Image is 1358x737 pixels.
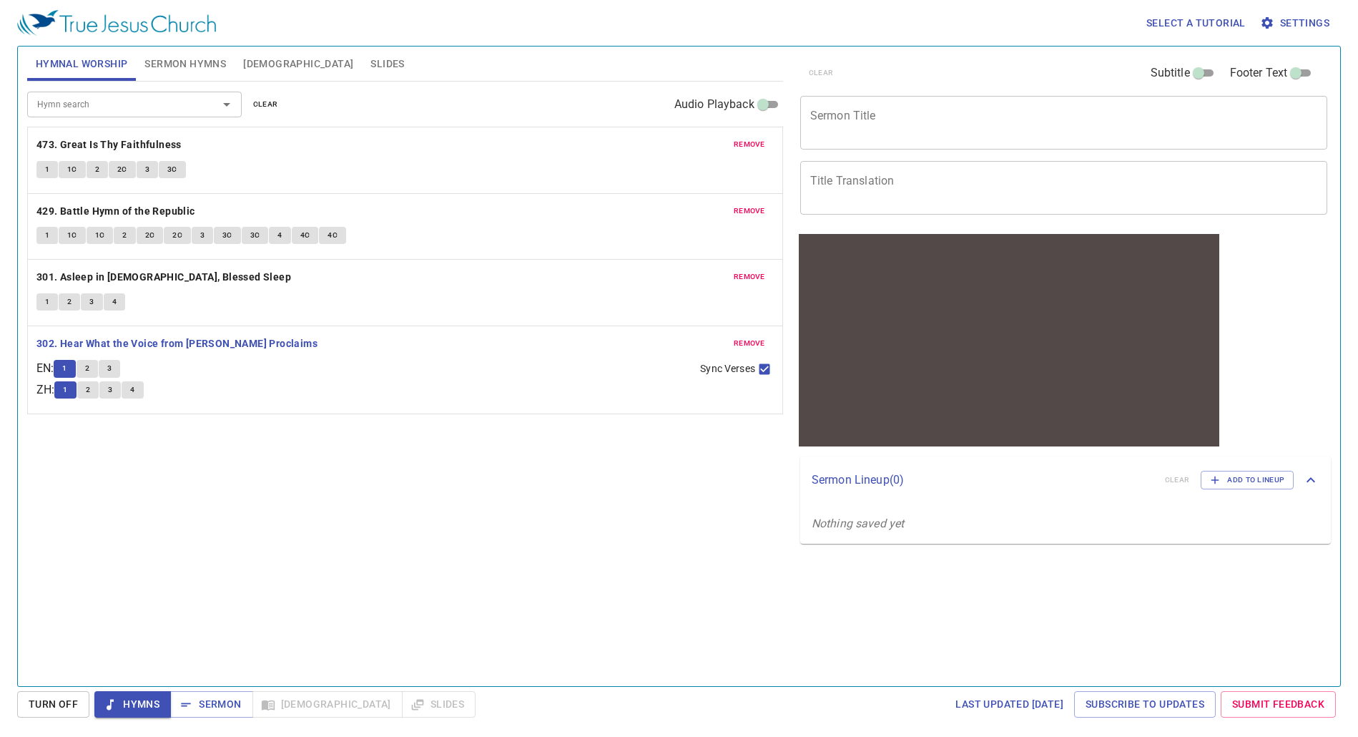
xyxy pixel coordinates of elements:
[222,229,232,242] span: 3C
[112,296,117,308] span: 4
[250,229,260,242] span: 3C
[99,360,120,377] button: 3
[36,55,128,73] span: Hymnal Worship
[164,227,191,244] button: 2C
[114,227,135,244] button: 2
[725,335,774,352] button: remove
[45,296,49,308] span: 1
[170,691,252,718] button: Sermon
[29,695,78,713] span: Turn Off
[1257,10,1335,36] button: Settings
[172,229,182,242] span: 2C
[17,10,216,36] img: True Jesus Church
[89,296,94,308] span: 3
[734,205,765,218] span: remove
[370,55,404,73] span: Slides
[144,55,226,73] span: Sermon Hymns
[36,227,58,244] button: 1
[62,362,67,375] span: 1
[77,360,98,377] button: 2
[36,268,294,286] button: 301. Asleep in [DEMOGRAPHIC_DATA], Blessed Sleep
[242,227,269,244] button: 3C
[95,229,105,242] span: 1C
[67,296,72,308] span: 2
[54,381,76,399] button: 1
[36,268,291,286] b: 301. Asleep in [DEMOGRAPHIC_DATA], Blessed Sleep
[1074,691,1216,718] a: Subscribe to Updates
[277,229,282,242] span: 4
[253,98,278,111] span: clear
[734,138,765,151] span: remove
[734,337,765,350] span: remove
[950,691,1069,718] a: Last updated [DATE]
[328,229,338,242] span: 4C
[200,229,205,242] span: 3
[54,360,75,377] button: 1
[167,163,177,176] span: 3C
[36,335,320,353] button: 302. Hear What the Voice from [PERSON_NAME] Proclaims
[243,55,353,73] span: [DEMOGRAPHIC_DATA]
[812,517,905,530] i: Nothing saved yet
[137,161,158,178] button: 3
[108,384,112,396] span: 3
[122,229,127,242] span: 2
[700,361,754,376] span: Sync Verses
[106,695,159,713] span: Hymns
[63,384,67,396] span: 1
[85,362,89,375] span: 2
[122,381,143,399] button: 4
[292,227,319,244] button: 4C
[130,384,134,396] span: 4
[45,229,49,242] span: 1
[59,227,86,244] button: 1C
[1086,695,1204,713] span: Subscribe to Updates
[36,360,54,377] p: EN :
[1141,10,1251,36] button: Select a tutorial
[1232,695,1324,713] span: Submit Feedback
[1146,14,1246,32] span: Select a tutorial
[812,472,1153,489] p: Sermon Lineup ( 0 )
[36,136,184,154] button: 473. Great Is Thy Faithfulness
[99,381,121,399] button: 3
[36,202,195,220] b: 429. Battle Hymn of the Republic
[117,163,127,176] span: 2C
[725,202,774,220] button: remove
[1210,474,1284,487] span: Add to Lineup
[59,161,86,178] button: 1C
[45,163,49,176] span: 1
[794,230,1224,451] iframe: from-child
[1230,64,1288,82] span: Footer Text
[137,227,164,244] button: 2C
[67,229,77,242] span: 1C
[182,695,241,713] span: Sermon
[107,362,112,375] span: 3
[1201,471,1294,489] button: Add to Lineup
[674,96,754,113] span: Audio Playback
[36,381,54,399] p: ZH :
[86,384,90,396] span: 2
[245,96,287,113] button: clear
[217,94,237,114] button: Open
[725,268,774,285] button: remove
[36,161,58,178] button: 1
[104,293,125,311] button: 4
[59,293,80,311] button: 2
[159,161,186,178] button: 3C
[36,136,182,154] b: 473. Great Is Thy Faithfulness
[17,691,89,718] button: Turn Off
[269,227,290,244] button: 4
[95,163,99,176] span: 2
[192,227,213,244] button: 3
[87,161,108,178] button: 2
[300,229,310,242] span: 4C
[87,227,114,244] button: 1C
[319,227,346,244] button: 4C
[734,270,765,283] span: remove
[94,691,171,718] button: Hymns
[214,227,241,244] button: 3C
[145,229,155,242] span: 2C
[1151,64,1190,82] span: Subtitle
[1263,14,1329,32] span: Settings
[145,163,149,176] span: 3
[109,161,136,178] button: 2C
